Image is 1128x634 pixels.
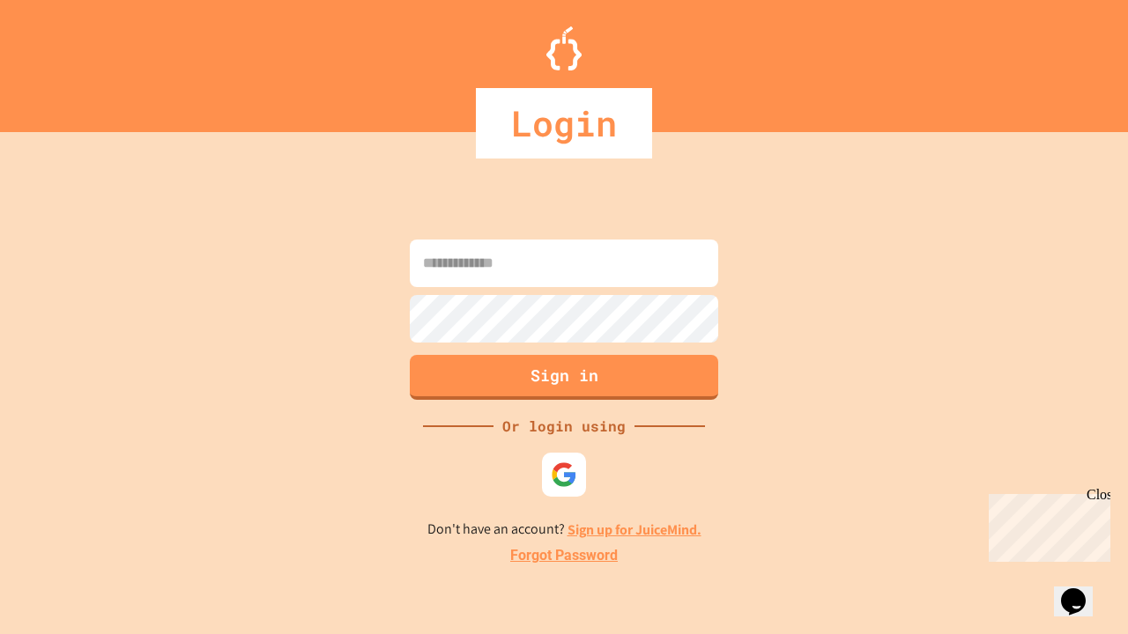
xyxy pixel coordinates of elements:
img: Logo.svg [546,26,582,70]
div: Chat with us now!Close [7,7,122,112]
a: Sign up for JuiceMind. [568,520,701,539]
a: Forgot Password [510,545,618,566]
iframe: chat widget [982,487,1110,562]
iframe: chat widget [1054,564,1110,616]
p: Don't have an account? [427,519,701,541]
img: google-icon.svg [551,461,577,488]
button: Sign in [410,355,718,400]
div: Login [476,88,652,158]
div: Or login using [493,416,634,437]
